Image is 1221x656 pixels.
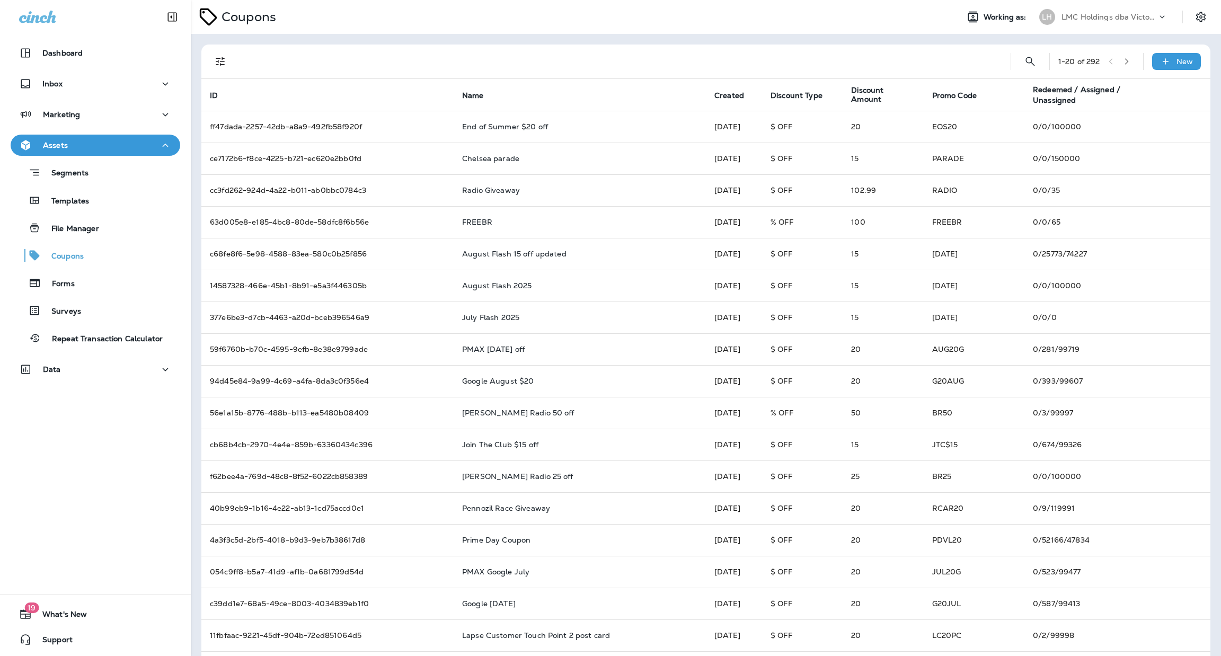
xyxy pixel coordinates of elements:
[11,161,180,184] button: Segments
[762,524,843,556] td: $ OFF
[210,91,218,100] span: ID
[762,397,843,429] td: % OFF
[462,345,525,353] p: PMAX [DATE] off
[762,206,843,238] td: % OFF
[1020,51,1041,72] button: Search Coupons
[43,110,80,119] p: Marketing
[41,197,89,207] p: Templates
[1024,143,1210,174] td: 0 / 0 / 150000
[11,42,180,64] button: Dashboard
[201,524,454,556] td: 4a3f3c5d-2bf5-4018-b9d3-9eb7b38617d8
[1024,238,1210,270] td: 0 / 25773 / 74227
[462,186,520,194] p: Radio Giveaway
[210,91,232,100] span: ID
[984,13,1029,22] span: Working as:
[1024,429,1210,460] td: 0 / 674 / 99326
[762,588,843,619] td: $ OFF
[201,174,454,206] td: cc3fd262-924d-4a22-b011-ab0bbc0784c3
[932,91,990,100] span: Promo Code
[462,122,548,131] p: End of Summer $20 off
[714,91,758,100] span: Created
[932,91,977,100] span: Promo Code
[462,154,519,163] p: Chelsea parade
[11,244,180,267] button: Coupons
[201,302,454,333] td: 377e6be3-d7cb-4463-a20d-bceb396546a9
[706,206,762,238] td: [DATE]
[843,619,923,651] td: 20
[1024,270,1210,302] td: 0 / 0 / 100000
[201,429,454,460] td: cb68b4cb-2970-4e4e-859b-63360434c396
[762,619,843,651] td: $ OFF
[843,556,923,588] td: 20
[762,333,843,365] td: $ OFF
[924,460,1024,492] td: BR25
[1024,492,1210,524] td: 0 / 9 / 119991
[41,252,84,262] p: Coupons
[771,91,836,100] span: Discount Type
[210,51,231,72] button: Filters
[42,49,83,57] p: Dashboard
[41,279,75,289] p: Forms
[462,599,516,608] p: Google [DATE]
[1024,524,1210,556] td: 0 / 52166 / 47834
[706,556,762,588] td: [DATE]
[462,440,538,449] p: Join The Club $15 off
[843,460,923,492] td: 25
[924,619,1024,651] td: LC20PC
[843,238,923,270] td: 15
[924,238,1024,270] td: [DATE]
[1024,619,1210,651] td: 0 / 2 / 99998
[706,460,762,492] td: [DATE]
[32,610,87,623] span: What's New
[462,504,550,512] p: Pennozil Race Giveaway
[706,429,762,460] td: [DATE]
[11,272,180,294] button: Forms
[11,359,180,380] button: Data
[1024,588,1210,619] td: 0 / 587 / 99413
[843,492,923,524] td: 20
[1061,13,1157,21] p: LMC Holdings dba Victory Lane Quick Oil Change
[1024,111,1210,143] td: 0 / 0 / 100000
[217,9,276,25] p: Coupons
[924,206,1024,238] td: FREEBR
[11,629,180,650] button: Support
[201,206,454,238] td: 63d005e8-e185-4bc8-80de-58dfc8f6b56e
[762,365,843,397] td: $ OFF
[843,429,923,460] td: 15
[762,556,843,588] td: $ OFF
[843,143,923,174] td: 15
[706,588,762,619] td: [DATE]
[462,91,498,100] span: Name
[843,365,923,397] td: 20
[924,111,1024,143] td: EOS20
[924,524,1024,556] td: PDVL20
[843,588,923,619] td: 20
[462,472,573,481] p: [PERSON_NAME] Radio 25 off
[462,631,610,640] p: Lapse Customer Touch Point 2 post card
[42,79,63,88] p: Inbox
[762,143,843,174] td: $ OFF
[1024,206,1210,238] td: 0 / 0 / 65
[924,333,1024,365] td: AUG20G
[924,588,1024,619] td: G20JUL
[462,218,492,226] p: FREEBR
[924,302,1024,333] td: [DATE]
[1176,57,1193,66] p: New
[714,91,744,100] span: Created
[1033,85,1120,105] span: Redeemed / Assigned / Unassigned
[706,333,762,365] td: [DATE]
[11,135,180,156] button: Assets
[762,460,843,492] td: $ OFF
[11,327,180,349] button: Repeat Transaction Calculator
[201,333,454,365] td: 59f6760b-b70c-4595-9efb-8e38e9799ade
[11,299,180,322] button: Surveys
[706,397,762,429] td: [DATE]
[706,492,762,524] td: [DATE]
[762,270,843,302] td: $ OFF
[1024,302,1210,333] td: 0 / 0 / 0
[201,365,454,397] td: 94d45e84-9a99-4c69-a4fa-8da3c0f356e4
[924,174,1024,206] td: RADIO
[1024,174,1210,206] td: 0 / 0 / 35
[462,536,530,544] p: Prime Day Coupon
[762,174,843,206] td: $ OFF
